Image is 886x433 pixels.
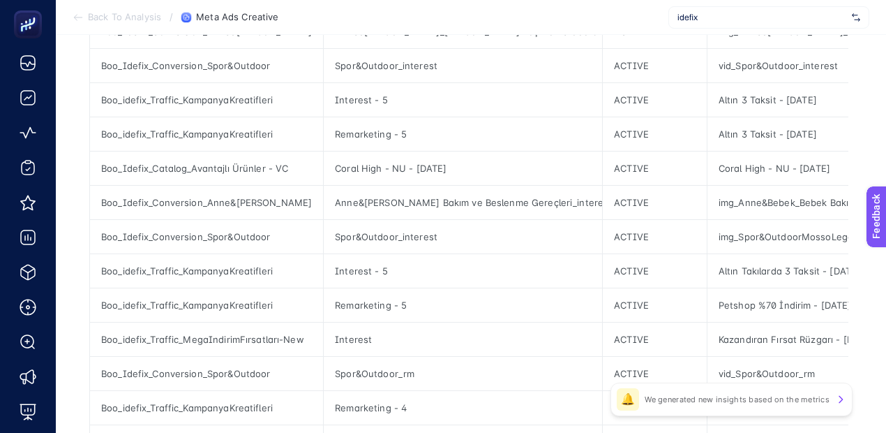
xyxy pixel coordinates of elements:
div: Boo_Idefix_Conversion_Spor&Outdoor [90,357,323,390]
div: ACTIVE [603,391,707,425]
div: Interest - 5 [324,83,602,117]
div: Remarketing - 4 [324,391,602,425]
div: Remarketing - 5 [324,117,602,151]
div: Boo_Idefix_Conversion_Anne&[PERSON_NAME] [90,186,323,219]
span: Meta Ads Creative [196,12,278,23]
div: Spor&Outdoor_interest [324,49,602,82]
div: Interest [324,323,602,356]
div: ACTIVE [603,220,707,254]
div: ACTIVE [603,323,707,356]
div: Coral High - NU - [DATE] [324,152,602,185]
div: Boo_idefix_Traffic_KampanyaKreatifleri [90,83,323,117]
div: Boo_idefix_Traffic_KampanyaKreatifleri [90,391,323,425]
div: Interest - 5 [324,254,602,288]
div: ACTIVE [603,357,707,390]
div: ACTIVE [603,186,707,219]
span: Feedback [8,4,53,15]
div: Anne&[PERSON_NAME] Bakım ve Beslenme Gereçleri_interest [324,186,602,219]
div: Spor&Outdoor_rm [324,357,602,390]
p: We generated new insights based on the metrics [645,394,829,405]
div: Boo_Idefix_Conversion_Spor&Outdoor [90,49,323,82]
div: ACTIVE [603,49,707,82]
div: ACTIVE [603,117,707,151]
div: ACTIVE [603,288,707,322]
div: Boo_idefix_Traffic_KampanyaKreatifleri [90,254,323,288]
img: svg%3e [852,10,860,24]
div: ACTIVE [603,152,707,185]
div: Boo_Idefix_Conversion_Spor&Outdoor [90,220,323,254]
div: Boo_idefix_Traffic_KampanyaKreatifleri [90,117,323,151]
div: ACTIVE [603,254,707,288]
div: Spor&Outdoor_interest [324,220,602,254]
span: / [170,11,173,22]
div: Remarketing - 5 [324,288,602,322]
div: Boo_idefix_Traffic_MegaIndirimFırsatları-New [90,323,323,356]
span: idefix [677,12,846,23]
div: 🔔 [617,388,639,411]
div: ACTIVE [603,83,707,117]
div: Boo_Idefix_Catalog_Avantajlı Ürünler - VC [90,152,323,185]
div: Boo_idefix_Traffic_KampanyaKreatifleri [90,288,323,322]
span: Back To Analysis [88,12,161,23]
